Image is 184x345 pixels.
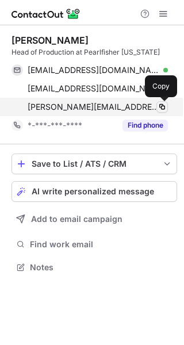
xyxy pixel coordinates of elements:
[11,34,89,46] div: [PERSON_NAME]
[11,236,177,252] button: Find work email
[28,83,159,94] span: [EMAIL_ADDRESS][DOMAIN_NAME]
[11,7,80,21] img: ContactOut v5.3.10
[11,47,177,57] div: Head of Production at Pearlfisher [US_STATE]
[11,181,177,202] button: AI write personalized message
[32,187,154,196] span: AI write personalized message
[31,214,122,224] span: Add to email campaign
[11,209,177,229] button: Add to email campaign
[11,154,177,174] button: save-profile-one-click
[30,239,172,250] span: Find work email
[11,259,177,275] button: Notes
[32,159,157,168] div: Save to List / ATS / CRM
[122,120,168,131] button: Reveal Button
[28,102,159,112] span: [PERSON_NAME][EMAIL_ADDRESS][DOMAIN_NAME]
[30,262,172,273] span: Notes
[28,65,159,75] span: [EMAIL_ADDRESS][DOMAIN_NAME]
